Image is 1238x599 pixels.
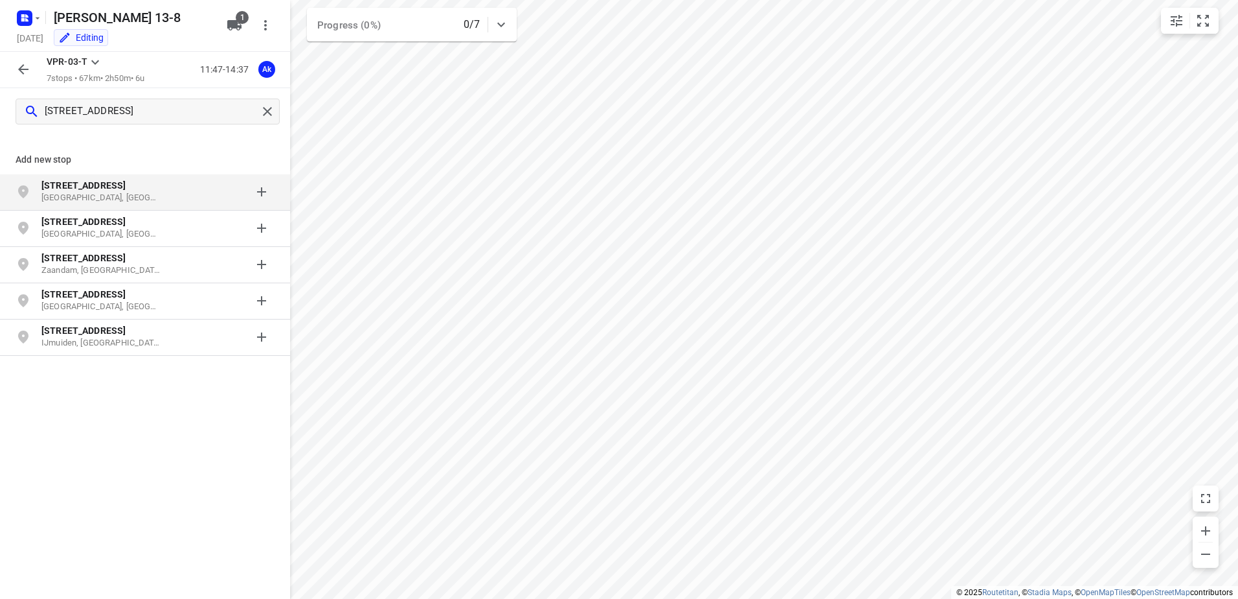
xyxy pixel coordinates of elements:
[307,8,517,41] div: Progress (0%)0/7
[1164,8,1189,34] button: Map settings
[41,217,126,227] b: [STREET_ADDRESS]
[258,61,275,78] div: Ak
[1190,8,1216,34] button: Fit zoom
[58,31,104,44] div: You are currently in edit mode.
[41,337,161,349] p: IJmuiden, [GEOGRAPHIC_DATA]
[47,55,87,69] p: VPR-03-T
[41,264,161,277] p: Zaandam, [GEOGRAPHIC_DATA]
[45,102,258,122] input: Add or search stops within route
[200,63,254,76] p: 11:47-14:37
[1081,588,1131,597] a: OpenMapTiles
[236,11,249,24] span: 1
[41,301,161,313] p: [GEOGRAPHIC_DATA], [GEOGRAPHIC_DATA]
[1161,8,1219,34] div: small contained button group
[41,289,126,299] b: [STREET_ADDRESS]
[41,228,161,241] p: [GEOGRAPHIC_DATA], [GEOGRAPHIC_DATA]
[464,17,480,32] p: 0/7
[12,30,49,45] h5: Project date
[47,73,144,85] p: 7 stops • 67km • 2h50m • 6u
[41,192,161,204] p: [GEOGRAPHIC_DATA], [GEOGRAPHIC_DATA]
[41,253,126,263] b: [STREET_ADDRESS]
[317,19,381,31] span: Progress (0%)
[982,588,1019,597] a: Routetitan
[956,588,1233,597] li: © 2025 , © , © © contributors
[41,325,126,336] b: [STREET_ADDRESS]
[221,12,247,38] button: 1
[1028,588,1072,597] a: Stadia Maps
[1136,588,1190,597] a: OpenStreetMap
[16,153,275,167] p: Add new stop
[254,63,280,75] span: Assigned to Anwar k.
[49,7,216,28] h5: Rename
[254,56,280,82] button: Ak
[41,180,126,191] b: [STREET_ADDRESS]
